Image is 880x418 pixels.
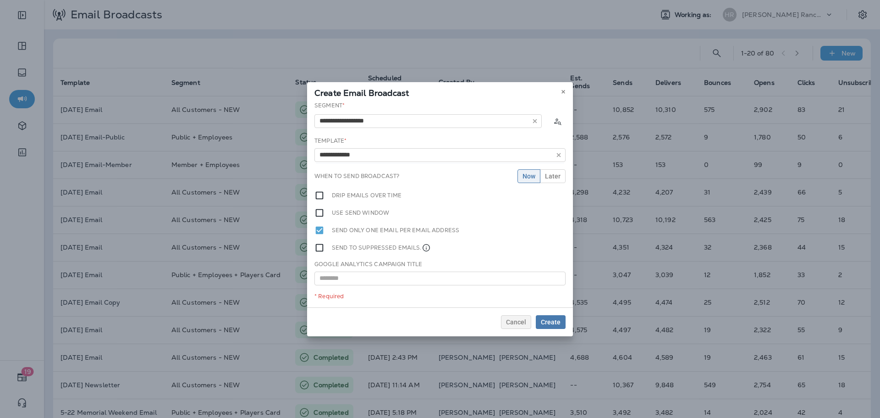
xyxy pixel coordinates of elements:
button: Cancel [501,315,531,329]
span: Cancel [506,319,526,325]
span: Later [545,173,561,179]
label: Send to suppressed emails. [332,243,431,253]
label: When to send broadcast? [314,173,399,180]
div: Create Email Broadcast [307,82,573,101]
button: Create [536,315,566,329]
div: * Required [314,293,566,300]
button: Calculate the estimated number of emails to be sent based on selected segment. (This could take a... [549,113,566,129]
button: Later [540,169,566,183]
label: Template [314,137,346,145]
label: Segment [314,102,345,109]
span: Create [541,319,561,325]
button: Now [517,169,540,183]
label: Drip emails over time [332,190,401,201]
label: Google Analytics Campaign Title [314,261,422,268]
label: Send only one email per email address [332,225,459,235]
span: Now [522,173,535,179]
label: Use send window [332,208,389,218]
